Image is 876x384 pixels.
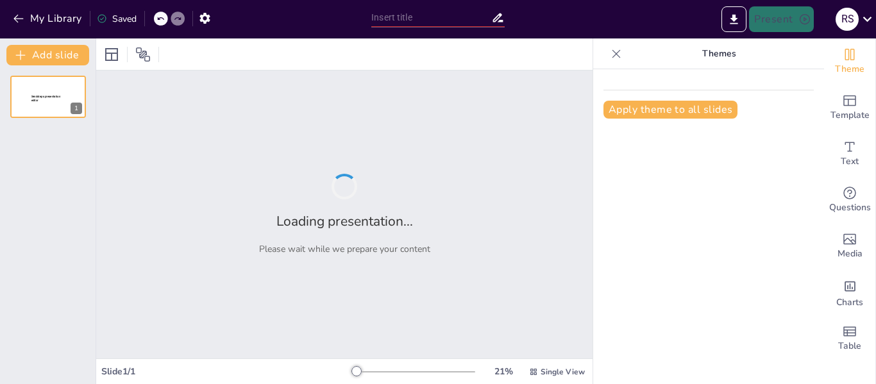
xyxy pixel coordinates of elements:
span: Text [841,154,859,169]
div: Add charts and graphs [824,269,875,315]
span: Media [838,247,863,261]
span: Position [135,47,151,62]
span: Theme [835,62,864,76]
div: 21 % [488,365,519,378]
span: Sendsteps presentation editor [31,95,60,102]
span: Template [830,108,870,122]
button: R S [836,6,859,32]
button: Export to PowerPoint [721,6,746,32]
button: Add slide [6,45,89,65]
div: Add images, graphics, shapes or video [824,223,875,269]
div: Saved [97,13,137,25]
input: Insert title [371,8,491,27]
div: 1 [10,76,86,118]
div: Add a table [824,315,875,362]
span: Table [838,339,861,353]
button: My Library [10,8,87,29]
div: Slide 1 / 1 [101,365,352,378]
span: Single View [541,367,585,377]
div: Change the overall theme [824,38,875,85]
div: Layout [101,44,122,65]
span: Charts [836,296,863,310]
div: R S [836,8,859,31]
span: Questions [829,201,871,215]
button: Present [749,6,813,32]
h2: Loading presentation... [276,212,413,230]
p: Please wait while we prepare your content [259,243,430,255]
p: Themes [627,38,811,69]
button: Apply theme to all slides [603,101,737,119]
div: Add ready made slides [824,85,875,131]
div: 1 [71,103,82,114]
div: Add text boxes [824,131,875,177]
div: Get real-time input from your audience [824,177,875,223]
